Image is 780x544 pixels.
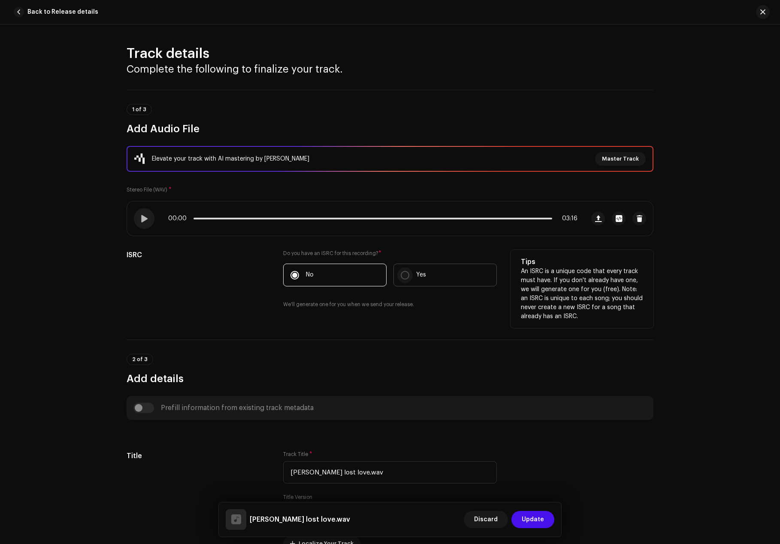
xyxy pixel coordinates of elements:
[127,122,653,136] h3: Add Audio File
[306,270,314,280] p: No
[283,451,312,458] label: Track Title
[521,257,643,267] h5: Tips
[132,107,146,112] span: 1 of 3
[416,270,426,280] p: Yes
[127,451,269,461] h5: Title
[464,511,508,528] button: Discard
[283,461,497,483] input: Enter the name of the track
[132,357,148,362] span: 2 of 3
[127,62,653,76] h3: Complete the following to finalize your track.
[283,300,414,309] small: We'll generate one for you when we send your release.
[283,494,312,501] label: Title Version
[250,514,350,525] h5: Di Yungsta lost love.wav
[522,511,544,528] span: Update
[152,154,309,164] div: Elevate your track with AI mastering by [PERSON_NAME]
[511,511,554,528] button: Update
[127,372,653,386] h3: Add details
[556,215,577,222] span: 03:16
[127,187,167,192] small: Stereo File (WAV)
[521,267,643,321] p: An ISRC is a unique code that every track must have. If you don't already have one, we will gener...
[127,250,269,260] h5: ISRC
[474,511,498,528] span: Discard
[595,152,646,166] button: Master Track
[602,150,639,167] span: Master Track
[127,45,653,62] h2: Track details
[283,250,497,257] label: Do you have an ISRC for this recording?
[168,215,190,222] span: 00:00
